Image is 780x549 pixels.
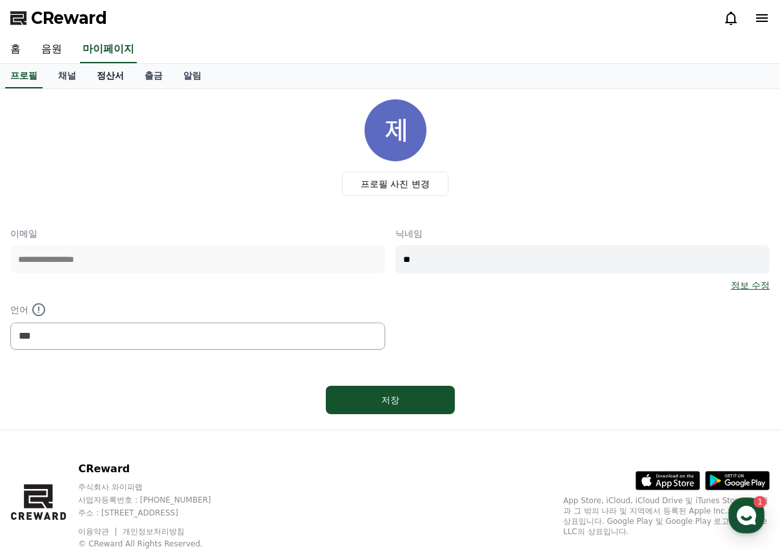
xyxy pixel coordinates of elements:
a: 이용약관 [78,527,119,536]
a: 개인정보처리방침 [123,527,185,536]
label: 프로필 사진 변경 [342,172,448,196]
p: 사업자등록번호 : [PHONE_NUMBER] [78,495,235,505]
span: 홈 [41,428,48,439]
a: 홈 [4,409,85,441]
a: 프로필 [5,64,43,88]
a: 출금 [134,64,173,88]
a: 음원 [31,36,72,63]
a: 설정 [166,409,248,441]
a: 알림 [173,64,212,88]
span: 설정 [199,428,215,439]
a: 마이페이지 [80,36,137,63]
img: profile_image [365,99,426,161]
span: 1 [131,408,135,419]
div: 저장 [352,394,429,406]
p: 주식회사 와이피랩 [78,482,235,492]
p: CReward [78,461,235,477]
span: CReward [31,8,107,28]
a: 정산서 [86,64,134,88]
button: 저장 [326,386,455,414]
p: 언어 [10,302,385,317]
p: 닉네임 [395,227,770,240]
span: 대화 [118,429,134,439]
p: 이메일 [10,227,385,240]
p: 주소 : [STREET_ADDRESS] [78,508,235,518]
a: 채널 [48,64,86,88]
a: 정보 수정 [731,279,770,292]
a: CReward [10,8,107,28]
p: App Store, iCloud, iCloud Drive 및 iTunes Store는 미국과 그 밖의 나라 및 지역에서 등록된 Apple Inc.의 서비스 상표입니다. Goo... [563,495,770,537]
a: 1대화 [85,409,166,441]
p: © CReward All Rights Reserved. [78,539,235,549]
